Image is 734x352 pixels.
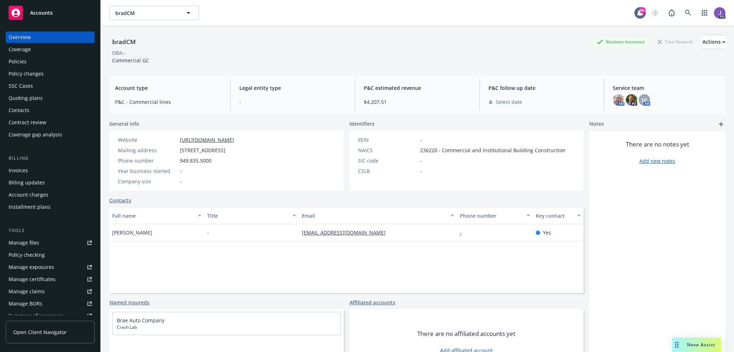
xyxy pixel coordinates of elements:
[639,7,646,14] div: 99+
[460,229,467,236] a: -
[358,136,417,144] div: FEIN
[654,37,697,46] div: Total Rewards
[118,178,177,185] div: Company size
[9,56,27,67] div: Policies
[207,212,289,220] div: Title
[9,92,43,104] div: Quoting plans
[9,298,42,309] div: Manage BORs
[109,207,204,224] button: Full name
[349,120,375,127] span: Identifiers
[358,167,417,175] div: CSLB
[118,136,177,144] div: Website
[9,286,45,297] div: Manage claims
[672,338,681,352] div: Drag to move
[639,157,675,165] a: Add new notes
[9,68,44,79] div: Policy changes
[457,207,533,224] button: Phone number
[349,299,395,306] a: Affiliated accounts
[358,157,417,164] div: SIC code
[6,274,95,285] a: Manage certificates
[460,212,522,220] div: Phone number
[13,328,67,336] span: Open Client Navigator
[302,229,391,236] a: [EMAIL_ADDRESS][DOMAIN_NAME]
[117,324,336,331] span: Crash Lab
[417,329,515,338] span: There are no affiliated accounts yet
[204,207,299,224] button: Title
[115,9,177,17] span: bradCM
[118,167,177,175] div: Year business started
[9,189,48,201] div: Account charges
[6,310,95,322] a: Summary of insurance
[109,37,139,47] div: bradCM
[687,342,715,348] span: Nova Assist
[420,136,422,144] span: -
[420,157,422,164] span: -
[697,6,712,20] a: Switch app
[6,286,95,297] a: Manage claims
[6,56,95,67] a: Policies
[302,212,446,220] div: Email
[6,237,95,249] a: Manage files
[6,165,95,176] a: Invoices
[30,10,53,16] span: Accounts
[109,6,199,20] button: bradCM
[6,227,95,234] div: Tools
[6,44,95,55] a: Coverage
[648,6,662,20] a: Start snowing
[9,80,33,92] div: SSC Cases
[118,157,177,164] div: Phone number
[115,98,222,106] span: P&C - Commercial lines
[6,92,95,104] a: Quoting plans
[626,94,637,106] img: photo
[117,317,165,324] a: Brae Auto Company
[6,3,95,23] a: Accounts
[626,140,689,149] span: There are no notes yet
[364,98,471,106] span: $4,207.51
[9,44,31,55] div: Coverage
[9,129,62,140] div: Coverage gap analysis
[9,237,39,249] div: Manage files
[118,146,177,154] div: Mailing address
[6,201,95,213] a: Installment plans
[420,146,566,154] span: 236220 - Commercial and Institutional Building Construction
[6,155,95,162] div: Billing
[109,197,131,204] a: Contacts
[6,177,95,188] a: Billing updates
[180,157,211,164] span: 949.835.5000
[613,94,624,106] img: photo
[543,229,551,236] span: Yes
[613,84,720,92] span: Service team
[6,80,95,92] a: SSC Cases
[9,32,31,43] div: Overview
[180,146,225,154] span: [STREET_ADDRESS]
[109,299,149,306] a: Named insureds
[9,201,51,213] div: Installment plans
[420,167,422,175] span: -
[299,207,457,224] button: Email
[641,96,647,104] span: SP
[112,229,152,236] span: [PERSON_NAME]
[112,57,149,64] span: Commercial GC
[9,105,29,116] div: Contacts
[6,117,95,128] a: Contract review
[488,84,595,92] span: P&C follow up date
[702,35,725,49] button: Actions
[664,6,679,20] a: Report a Bug
[533,207,583,224] button: Key contact
[672,338,721,352] button: Nova Assist
[714,7,725,19] img: photo
[9,165,28,176] div: Invoices
[9,310,63,322] div: Summary of insurance
[180,136,234,143] a: [URL][DOMAIN_NAME]
[112,212,194,220] div: Full name
[364,84,471,92] span: P&C estimated revenue
[112,49,125,57] div: DBA: -
[6,261,95,273] a: Manage exposures
[717,120,725,129] a: add
[536,212,573,220] div: Key contact
[207,229,209,236] span: -
[9,274,56,285] div: Manage certificates
[6,189,95,201] a: Account charges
